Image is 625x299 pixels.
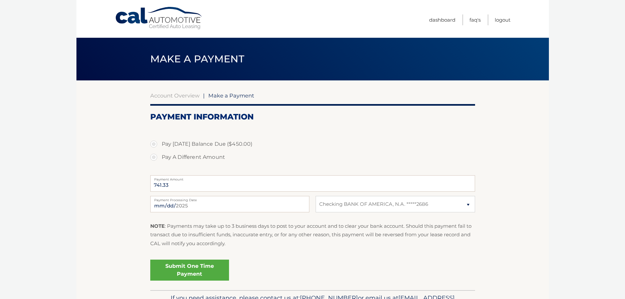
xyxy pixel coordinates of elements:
[115,7,203,30] a: Cal Automotive
[150,223,165,229] strong: NOTE
[469,14,481,25] a: FAQ's
[150,151,475,164] label: Pay A Different Amount
[150,53,244,65] span: Make a Payment
[429,14,455,25] a: Dashboard
[150,175,475,181] label: Payment Amount
[203,92,205,99] span: |
[150,92,199,99] a: Account Overview
[150,222,475,248] p: : Payments may take up to 3 business days to post to your account and to clear your bank account....
[150,138,475,151] label: Pay [DATE] Balance Due ($450.00)
[150,196,309,201] label: Payment Processing Date
[150,112,475,122] h2: Payment Information
[495,14,510,25] a: Logout
[208,92,254,99] span: Make a Payment
[150,175,475,192] input: Payment Amount
[150,260,229,281] a: Submit One Time Payment
[150,196,309,212] input: Payment Date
